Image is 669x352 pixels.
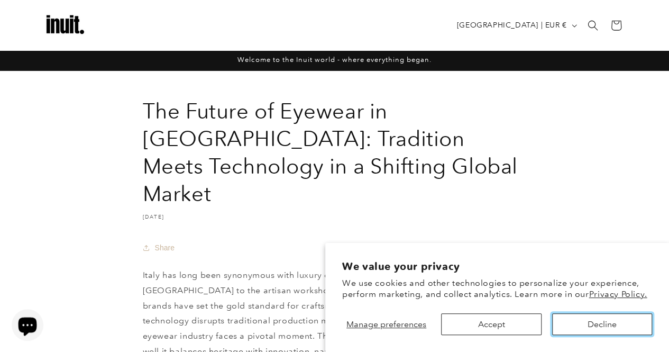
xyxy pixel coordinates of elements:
[143,236,178,259] button: Share
[581,14,604,37] summary: Search
[342,278,652,300] p: We use cookies and other technologies to personalize your experience, perform marketing, and coll...
[143,213,164,220] time: [DATE]
[441,313,541,335] button: Accept
[457,20,567,31] span: [GEOGRAPHIC_DATA] | EUR €
[44,4,86,47] img: Inuit Logo
[346,319,426,329] span: Manage preferences
[552,313,652,335] button: Decline
[342,313,430,335] button: Manage preferences
[342,260,652,273] h2: We value your privacy
[589,289,647,299] a: Privacy Policy.
[237,56,432,64] span: Welcome to the Inuit world - where everything began.
[451,15,581,35] button: [GEOGRAPHIC_DATA] | EUR €
[8,309,47,344] inbox-online-store-chat: Shopify online store chat
[143,97,527,207] h1: The Future of Eyewear in [GEOGRAPHIC_DATA]: Tradition Meets Technology in a Shifting Global Market
[44,50,626,70] div: Announcement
